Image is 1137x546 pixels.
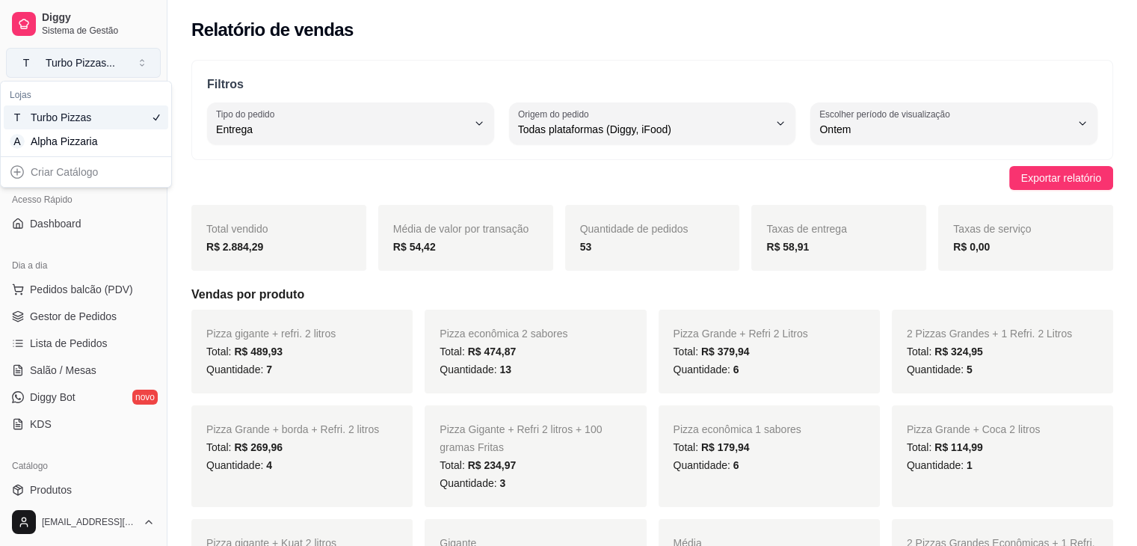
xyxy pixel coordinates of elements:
[6,331,161,355] a: Lista de Pedidos
[701,346,750,358] span: R$ 379,94
[518,108,594,120] label: Origem do pedido
[42,25,155,37] span: Sistema de Gestão
[30,216,81,231] span: Dashboard
[30,363,96,378] span: Salão / Mesas
[6,478,161,502] a: Produtos
[509,102,796,144] button: Origem do pedidoTodas plataformas (Diggy, iFood)
[440,346,516,358] span: Total:
[266,459,272,471] span: 4
[766,241,809,253] strong: R$ 58,91
[907,441,983,453] span: Total:
[967,364,973,375] span: 5
[440,477,505,489] span: Quantidade:
[266,364,272,375] span: 7
[30,417,52,432] span: KDS
[6,6,161,42] a: DiggySistema de Gestão
[6,504,161,540] button: [EMAIL_ADDRESS][DOMAIN_NAME]
[907,459,973,471] span: Quantidade:
[30,309,117,324] span: Gestor de Pedidos
[1021,170,1101,186] span: Exportar relatório
[191,286,1113,304] h5: Vendas por produto
[580,241,592,253] strong: 53
[393,223,529,235] span: Média de valor por transação
[6,188,161,212] div: Acesso Rápido
[206,459,272,471] span: Quantidade:
[6,454,161,478] div: Catálogo
[206,441,283,453] span: Total:
[42,11,155,25] span: Diggy
[206,241,263,253] strong: R$ 2.884,29
[30,482,72,497] span: Produtos
[6,212,161,236] a: Dashboard
[701,441,750,453] span: R$ 179,94
[4,85,168,105] div: Lojas
[6,385,161,409] a: Diggy Botnovo
[580,223,688,235] span: Quantidade de pedidos
[468,459,517,471] span: R$ 234,97
[766,223,846,235] span: Taxas de entrega
[393,241,436,253] strong: R$ 54,42
[674,364,739,375] span: Quantidade:
[206,364,272,375] span: Quantidade:
[216,122,467,137] span: Entrega
[810,102,1097,144] button: Escolher período de visualizaçãoOntem
[6,48,161,78] button: Select a team
[234,441,283,453] span: R$ 269,96
[934,441,983,453] span: R$ 114,99
[207,102,494,144] button: Tipo do pedidoEntrega
[30,390,76,405] span: Diggy Bot
[207,76,1097,93] p: Filtros
[6,412,161,436] a: KDS
[30,282,133,297] span: Pedidos balcão (PDV)
[19,55,34,70] span: T
[206,223,268,235] span: Total vendido
[907,364,973,375] span: Quantidade:
[733,364,739,375] span: 6
[499,477,505,489] span: 3
[674,459,739,471] span: Quantidade:
[191,18,354,42] h2: Relatório de vendas
[206,346,283,358] span: Total:
[6,304,161,328] a: Gestor de Pedidos
[967,459,973,471] span: 1
[440,459,516,471] span: Total:
[10,110,25,125] span: T
[206,423,379,435] span: Pizza Grande + borda + Refri. 2 litros
[1009,166,1113,190] button: Exportar relatório
[31,134,98,149] div: Alpha Pizzaria
[42,516,137,528] span: [EMAIL_ADDRESS][DOMAIN_NAME]
[819,108,955,120] label: Escolher período de visualização
[674,328,808,340] span: Pizza Grande + Refri 2 Litros
[953,223,1031,235] span: Taxas de serviço
[733,459,739,471] span: 6
[216,108,280,120] label: Tipo do pedido
[907,328,1072,340] span: 2 Pizzas Grandes + 1 Refri. 2 Litros
[30,336,108,351] span: Lista de Pedidos
[819,122,1070,137] span: Ontem
[6,277,161,301] button: Pedidos balcão (PDV)
[934,346,983,358] span: R$ 324,95
[953,241,990,253] strong: R$ 0,00
[499,364,511,375] span: 13
[907,423,1041,435] span: Pizza Grande + Coca 2 litros
[31,110,98,125] div: Turbo Pizzas
[440,364,511,375] span: Quantidade:
[234,346,283,358] span: R$ 489,93
[440,423,602,453] span: Pizza Gigante + Refri 2 litros + 100 gramas Fritas
[674,441,750,453] span: Total:
[440,328,567,340] span: Pizza econômica 2 sabores
[518,122,769,137] span: Todas plataformas (Diggy, iFood)
[674,423,801,435] span: Pizza econômica 1 sabores
[6,358,161,382] a: Salão / Mesas
[907,346,983,358] span: Total:
[674,346,750,358] span: Total:
[6,254,161,277] div: Dia a dia
[1,157,171,187] div: Suggestions
[46,55,115,70] div: Turbo Pizzas ...
[10,134,25,149] span: A
[468,346,517,358] span: R$ 474,87
[206,328,336,340] span: Pizza gigante + refri. 2 litros
[1,82,171,156] div: Suggestions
